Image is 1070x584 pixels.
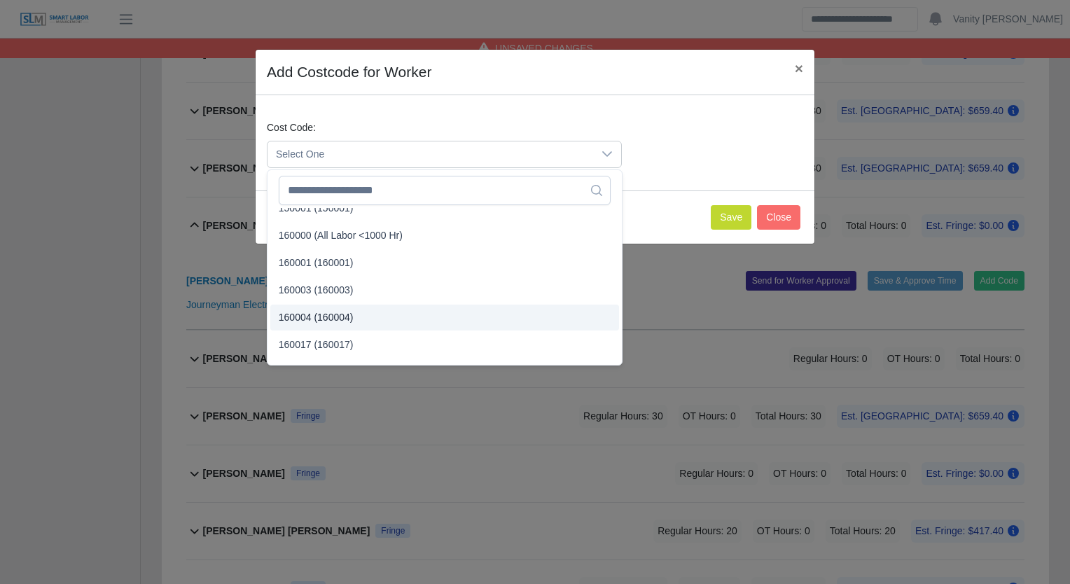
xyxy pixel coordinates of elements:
label: Cost Code: [267,120,316,135]
button: Save [711,205,751,230]
span: 160004 (160004) [279,310,354,325]
li: 160001 (160001) [270,250,619,276]
span: 150001 (150001) [279,201,354,216]
h4: Add Costcode for Worker [267,61,431,83]
span: × [795,60,803,76]
span: Select One [267,141,593,167]
li: 160017 (160017) [270,332,619,358]
span: 160017 (160017) [279,338,354,352]
button: Close [757,205,800,230]
li: 150001 (150001) [270,195,619,221]
li: 160003 (160003) [270,277,619,303]
button: Close [784,50,814,87]
span: 160001 (160001) [279,256,354,270]
li: 160050 (Prefab Shop Time) [270,359,619,385]
li: 160004 (160004) [270,305,619,331]
span: 160003 (160003) [279,283,354,298]
li: 160000 (All Labor <1000 Hr) [270,223,619,249]
span: 160000 (All Labor <1000 Hr) [279,228,403,243]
